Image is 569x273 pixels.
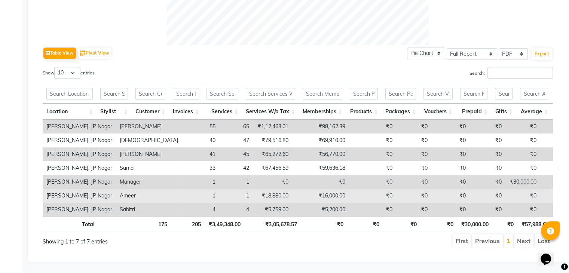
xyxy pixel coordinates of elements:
[43,203,116,217] td: [PERSON_NAME], JP Nagar
[43,134,116,147] td: [PERSON_NAME], JP Nagar
[396,147,431,161] td: ₹0
[396,189,431,203] td: ₹0
[78,47,111,59] button: Pivot View
[43,104,97,120] th: Location: activate to sort column ascending
[292,161,349,175] td: ₹59,636.18
[349,189,396,203] td: ₹0
[349,203,396,217] td: ₹0
[431,147,469,161] td: ₹0
[469,120,505,134] td: ₹0
[97,104,132,120] th: Stylist: activate to sort column ascending
[182,189,219,203] td: 1
[116,147,182,161] td: [PERSON_NAME]
[205,217,244,231] th: ₹3,49,348.00
[43,189,116,203] td: [PERSON_NAME], JP Nagar
[253,147,292,161] td: ₹65,272.60
[43,217,98,231] th: Total
[349,175,396,189] td: ₹0
[469,175,505,189] td: ₹0
[469,134,505,147] td: ₹0
[173,88,199,99] input: Search Invoices
[182,120,219,134] td: 55
[396,120,431,134] td: ₹0
[292,175,349,189] td: ₹0
[492,217,517,231] th: ₹0
[495,88,513,99] input: Search Gifts
[431,189,469,203] td: ₹0
[182,147,219,161] td: 41
[457,217,492,231] th: ₹30,000.00
[431,134,469,147] td: ₹0
[116,161,182,175] td: Suma
[347,217,383,231] th: ₹0
[349,161,396,175] td: ₹0
[491,104,516,120] th: Gifts: activate to sort column ascending
[242,104,299,120] th: Services W/o Tax: activate to sort column ascending
[431,161,469,175] td: ₹0
[292,120,349,134] td: ₹98,162.39
[505,134,540,147] td: ₹0
[171,217,205,231] th: 205
[456,104,492,120] th: Prepaid: activate to sort column ascending
[80,50,86,56] img: pivot.png
[292,147,349,161] td: ₹56,770.00
[219,175,253,189] td: 1
[300,217,347,231] th: ₹0
[46,88,93,99] input: Search Location
[396,175,431,189] td: ₹0
[253,203,292,217] td: ₹5,759.00
[431,175,469,189] td: ₹0
[219,189,253,203] td: 1
[505,189,540,203] td: ₹0
[43,47,76,59] button: Table View
[346,104,382,120] th: Products: activate to sort column ascending
[244,217,300,231] th: ₹3,05,678.57
[383,217,420,231] th: ₹0
[505,147,540,161] td: ₹0
[350,88,378,99] input: Search Products
[540,134,565,147] td: ₹0
[43,147,116,161] td: [PERSON_NAME], JP Nagar
[469,203,505,217] td: ₹0
[134,217,171,231] th: 175
[469,161,505,175] td: ₹0
[540,120,565,134] td: ₹0
[219,147,253,161] td: 45
[469,147,505,161] td: ₹0
[219,134,253,147] td: 47
[219,161,253,175] td: 42
[431,120,469,134] td: ₹0
[203,104,242,120] th: Services: activate to sort column ascending
[132,104,169,120] th: Customer: activate to sort column ascending
[431,203,469,217] td: ₹0
[505,175,540,189] td: ₹30,000.00
[100,88,128,99] input: Search Stylist
[517,217,553,231] th: ₹57,988.60
[540,203,565,217] td: ₹0
[396,203,431,217] td: ₹0
[292,189,349,203] td: ₹16,000.00
[349,134,396,147] td: ₹0
[487,67,553,79] input: Search:
[292,203,349,217] td: ₹5,200.00
[219,203,253,217] td: 4
[469,189,505,203] td: ₹0
[505,120,540,134] td: ₹0
[207,88,238,99] input: Search Services
[423,88,452,99] input: Search Vouchers
[505,161,540,175] td: ₹0
[505,203,540,217] td: ₹0
[182,134,219,147] td: 40
[292,134,349,147] td: ₹69,910.00
[169,104,203,120] th: Invoices: activate to sort column ascending
[43,233,249,246] div: Showing 1 to 7 of 7 entries
[349,147,396,161] td: ₹0
[303,88,342,99] input: Search Memberships
[396,134,431,147] td: ₹0
[385,88,416,99] input: Search Packages
[253,161,292,175] td: ₹67,456.59
[116,175,182,189] td: Manager
[182,161,219,175] td: 33
[540,175,565,189] td: ₹0
[43,120,116,134] td: [PERSON_NAME], JP Nagar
